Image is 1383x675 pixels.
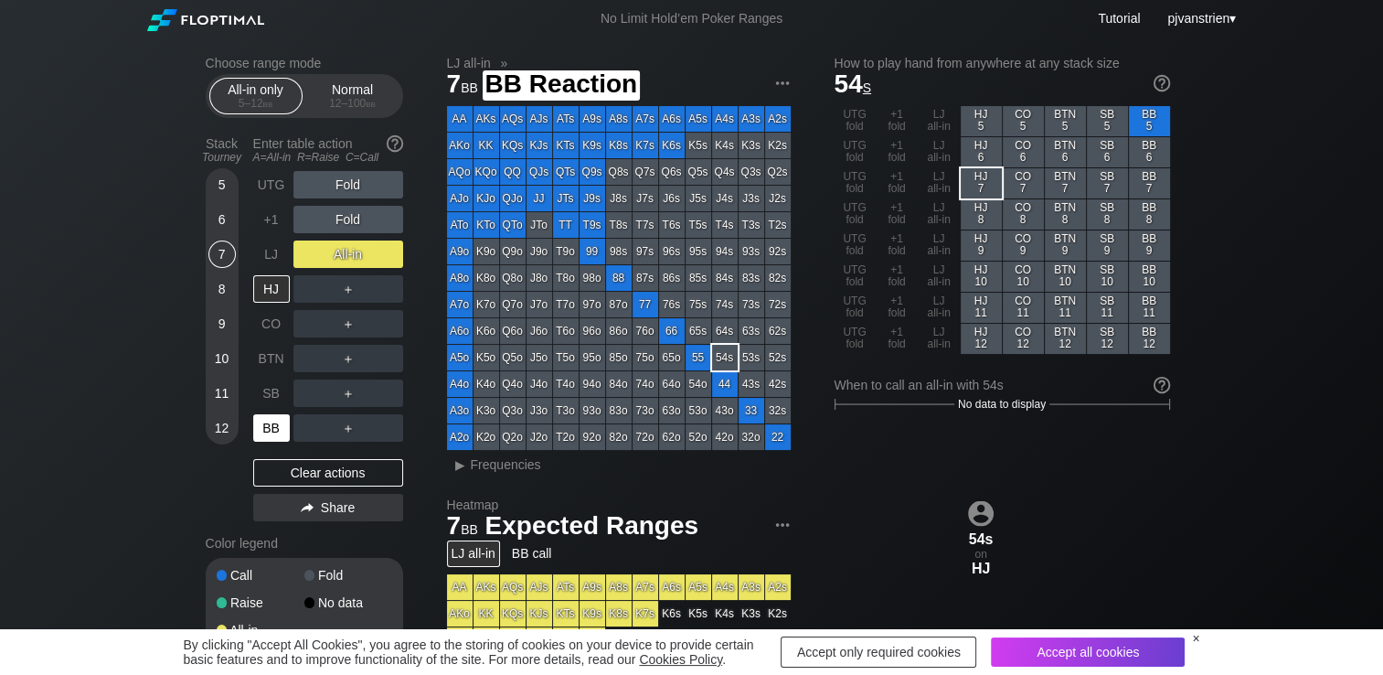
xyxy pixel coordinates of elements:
[444,55,494,71] span: LJ all-in
[527,345,552,370] div: J5o
[553,345,579,370] div: T5o
[712,318,738,344] div: 64s
[527,318,552,344] div: J6o
[447,292,473,317] div: A7o
[500,292,526,317] div: Q7o
[633,159,658,185] div: Q7s
[553,239,579,264] div: T9o
[712,239,738,264] div: 94s
[765,265,791,291] div: 82s
[961,168,1002,198] div: HJ 7
[606,186,632,211] div: J8s
[208,206,236,233] div: 6
[447,318,473,344] div: A6o
[553,265,579,291] div: T8o
[919,168,960,198] div: LJ all-in
[573,11,810,30] div: No Limit Hold’em Poker Ranges
[712,345,738,370] div: 54s
[580,371,605,397] div: 94o
[659,292,685,317] div: 76s
[1129,137,1170,167] div: BB 6
[1129,293,1170,323] div: BB 11
[527,212,552,238] div: JTo
[311,79,395,113] div: Normal
[1087,230,1128,261] div: SB 9
[580,318,605,344] div: 96o
[1129,324,1170,354] div: BB 12
[293,345,403,372] div: ＋
[527,133,552,158] div: KJs
[500,159,526,185] div: QQ
[686,239,711,264] div: 95s
[1129,230,1170,261] div: BB 9
[527,424,552,450] div: J2o
[304,569,392,582] div: Fold
[473,398,499,423] div: K3o
[686,424,711,450] div: 52o
[765,106,791,132] div: A2s
[447,186,473,211] div: AJo
[580,398,605,423] div: 93o
[712,106,738,132] div: A4s
[877,262,918,292] div: +1 fold
[553,424,579,450] div: T2o
[968,500,994,526] img: icon-avatar.b40e07d9.svg
[739,239,764,264] div: 93s
[444,70,481,101] span: 7
[208,345,236,372] div: 10
[293,171,403,198] div: Fold
[206,56,403,70] h2: Choose range mode
[712,133,738,158] div: K4s
[527,159,552,185] div: QJs
[253,380,290,407] div: SB
[527,186,552,211] div: JJ
[835,378,1170,392] div: When to call an all-in with 54s
[1098,11,1140,26] a: Tutorial
[253,414,290,442] div: BB
[712,186,738,211] div: J4s
[877,137,918,167] div: +1 fold
[919,324,960,354] div: LJ all-in
[633,345,658,370] div: 75o
[765,424,791,450] div: 22
[293,414,403,442] div: ＋
[208,275,236,303] div: 8
[659,239,685,264] div: 96s
[863,76,871,96] span: s
[835,262,876,292] div: UTG fold
[218,97,294,110] div: 5 – 12
[473,424,499,450] div: K2o
[659,318,685,344] div: 66
[301,503,314,513] img: share.864f2f62.svg
[1003,106,1044,136] div: CO 5
[739,292,764,317] div: 73s
[765,159,791,185] div: Q2s
[447,398,473,423] div: A3o
[919,230,960,261] div: LJ all-in
[633,265,658,291] div: 87s
[659,186,685,211] div: J6s
[739,398,764,423] div: 33
[739,212,764,238] div: T3s
[919,137,960,167] div: LJ all-in
[527,398,552,423] div: J3o
[500,318,526,344] div: Q6o
[500,239,526,264] div: Q9o
[500,345,526,370] div: Q5o
[253,206,290,233] div: +1
[835,106,876,136] div: UTG fold
[835,168,876,198] div: UTG fold
[877,199,918,230] div: +1 fold
[527,106,552,132] div: AJs
[765,345,791,370] div: 52s
[147,9,264,31] img: Floptimal logo
[217,569,304,582] div: Call
[686,398,711,423] div: 53o
[1163,8,1238,28] div: ▾
[686,159,711,185] div: Q5s
[961,293,1002,323] div: HJ 11
[686,345,711,370] div: 55
[217,624,304,637] div: All-in
[1152,73,1172,93] img: help.32db89a4.svg
[1003,324,1044,354] div: CO 12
